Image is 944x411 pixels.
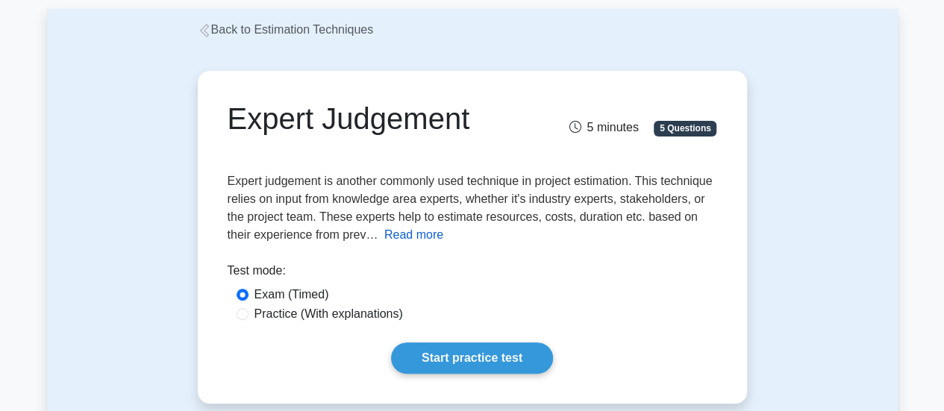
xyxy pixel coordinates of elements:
[228,262,717,286] div: Test mode:
[654,121,716,136] span: 5 Questions
[384,226,443,244] button: Read more
[391,342,553,374] a: Start practice test
[228,175,713,241] span: Expert judgement is another commonly used technique in project estimation. This technique relies ...
[254,305,403,323] label: Practice (With explanations)
[569,121,638,134] span: 5 minutes
[228,101,548,137] h1: Expert Judgement
[198,23,374,36] a: Back to Estimation Techniques
[254,286,329,304] label: Exam (Timed)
